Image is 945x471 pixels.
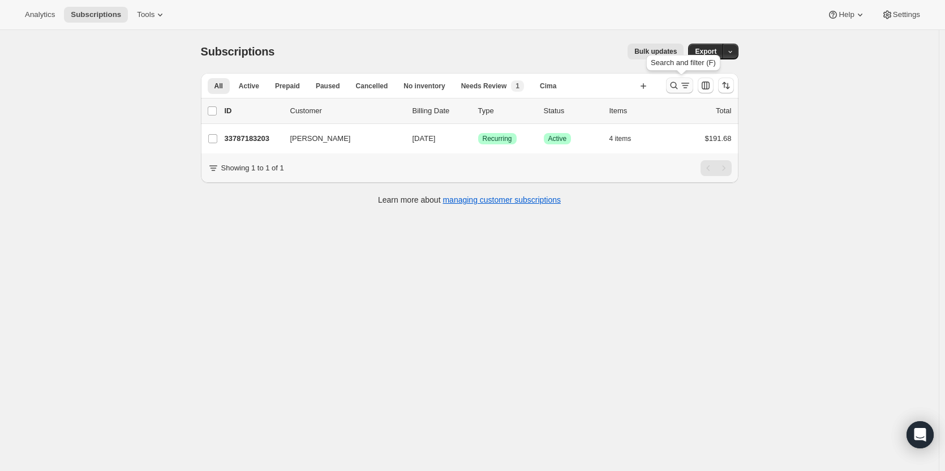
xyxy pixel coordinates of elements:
[225,131,732,147] div: 33787183203[PERSON_NAME][DATE]SuccessRecurringSuccessActive4 items$191.68
[548,134,567,143] span: Active
[907,421,934,448] div: Open Intercom Messenger
[821,7,872,23] button: Help
[478,105,535,117] div: Type
[71,10,121,19] span: Subscriptions
[609,131,644,147] button: 4 items
[221,162,284,174] p: Showing 1 to 1 of 1
[516,82,519,91] span: 1
[137,10,154,19] span: Tools
[705,134,732,143] span: $191.68
[718,78,734,93] button: Sort the results
[25,10,55,19] span: Analytics
[875,7,927,23] button: Settings
[413,134,436,143] span: [DATE]
[239,82,259,91] span: Active
[443,195,561,204] a: managing customer subscriptions
[483,134,512,143] span: Recurring
[695,47,716,56] span: Export
[544,105,600,117] p: Status
[609,105,666,117] div: Items
[18,7,62,23] button: Analytics
[64,7,128,23] button: Subscriptions
[290,133,351,144] span: [PERSON_NAME]
[839,10,854,19] span: Help
[609,134,632,143] span: 4 items
[275,82,300,91] span: Prepaid
[688,44,723,59] button: Export
[628,44,684,59] button: Bulk updates
[893,10,920,19] span: Settings
[716,105,731,117] p: Total
[283,130,397,148] button: [PERSON_NAME]
[540,82,556,91] span: Cima
[316,82,340,91] span: Paused
[634,47,677,56] span: Bulk updates
[130,7,173,23] button: Tools
[698,78,714,93] button: Customize table column order and visibility
[403,82,445,91] span: No inventory
[413,105,469,117] p: Billing Date
[634,78,652,94] button: Create new view
[201,45,275,58] span: Subscriptions
[225,133,281,144] p: 33787183203
[701,160,732,176] nav: Pagination
[225,105,732,117] div: IDCustomerBilling DateTypeStatusItemsTotal
[214,82,223,91] span: All
[356,82,388,91] span: Cancelled
[461,82,507,91] span: Needs Review
[290,105,403,117] p: Customer
[666,78,693,93] button: Search and filter results
[378,194,561,205] p: Learn more about
[225,105,281,117] p: ID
